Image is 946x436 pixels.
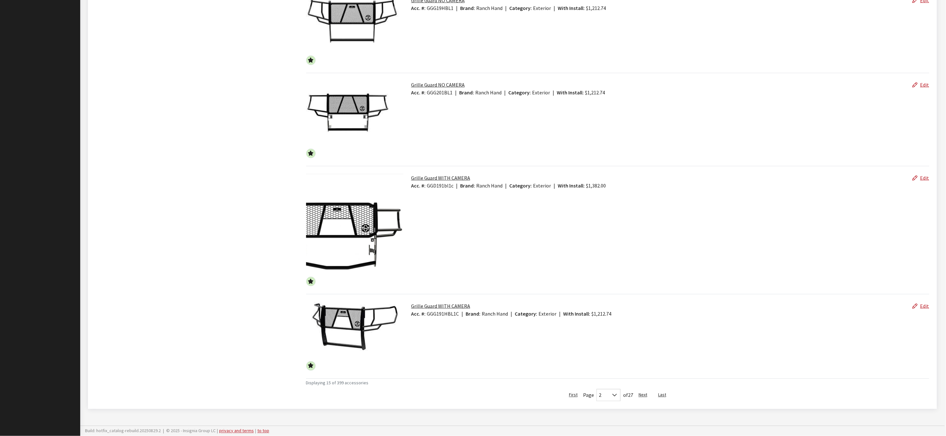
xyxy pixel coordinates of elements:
span: | [456,182,458,189]
span: | [163,428,164,434]
span: Ranch Hand [475,89,502,96]
span: | [554,182,555,189]
span: Exterior [533,5,551,11]
span: | [217,428,218,434]
span: Ranch Hand [476,182,503,189]
span: Ranch Hand [482,310,508,317]
span: Brand: [466,310,480,317]
span: 27 [628,392,633,398]
span: Exterior [538,310,556,317]
span: With Install: [558,182,585,189]
span: Brand: [460,182,475,189]
span: GGG201BL1 [427,89,452,96]
span: 2 [597,389,621,401]
span: 2 [597,389,620,401]
button: First [563,389,583,401]
span: $1,212.74 [585,89,605,96]
span: Category: [509,5,532,11]
span: © 2025 - Insignia Group LC [166,428,216,434]
div: Page [583,391,594,399]
img: Image for Grille Guard WITH CAMERA [306,302,402,356]
a: Grille Guard WITH CAMERA [411,175,470,181]
span: | [505,5,507,11]
i: This is a featured accessory. [308,151,314,156]
span: Brand: [460,5,475,11]
span: | [553,89,554,96]
div: of [623,391,633,399]
i: This is a featured accessory. [308,58,314,63]
a: to top [257,428,269,434]
a: privacy and terms [219,428,254,434]
span: Exterior [533,182,551,189]
span: | [504,89,506,96]
span: Ranch Hand [476,5,503,11]
span: GGG191HBL1C [427,310,459,317]
span: Acc. #: [411,5,426,11]
span: | [505,182,507,189]
span: Build: hotfix_catalog-rebuild.20250829.2 [85,428,161,434]
span: Acc. #: [411,89,426,96]
span: $1,212.74 [591,310,611,317]
span: Brand: [459,89,474,96]
span: | [559,310,561,317]
span: Acc. #: [411,182,426,189]
i: This is a featured accessory. [308,363,314,369]
span: Category: [508,89,531,96]
a: Edit [913,82,929,88]
a: Edit [913,175,929,181]
a: Edit [913,303,929,309]
span: Exterior [532,89,550,96]
span: GGG19HBL1 [427,5,453,11]
span: Category: [515,310,537,317]
span: | [456,5,458,11]
span: Displaying 15 of 399 accessories [306,380,369,386]
span: | [554,5,555,11]
span: | [455,89,457,96]
a: Grille Guard WITH CAMERA [411,303,470,309]
button: Last [653,389,672,401]
span: With Install: [563,310,590,317]
i: This is a featured accessory. [308,279,314,284]
span: With Install: [557,89,584,96]
span: With Install: [558,5,585,11]
span: $1,212.74 [586,5,606,11]
span: | [255,428,256,434]
span: Acc. #: [411,310,426,317]
span: GGD191bl1c [427,182,453,189]
span: Category: [509,182,532,189]
img: Image for Grille Guard WITH CAMERA [306,174,404,272]
span: | [511,310,512,317]
span: | [461,310,463,317]
button: Next [633,389,653,401]
a: Grille Guard NO CAMERA [411,82,465,88]
img: Image for Grille Guard NO CAMERA [306,81,389,144]
span: $1,382.00 [586,182,606,189]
